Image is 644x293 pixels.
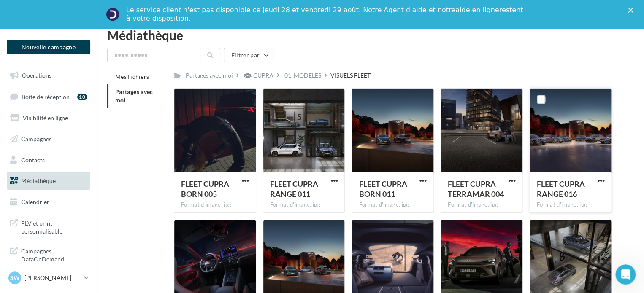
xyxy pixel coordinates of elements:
a: Médiathèque [5,172,92,190]
a: Opérations [5,67,92,84]
img: Profile image for Service-Client [106,8,119,21]
span: FLEET CUPRA RANGE 011 [270,179,318,199]
span: Mes fichiers [115,73,149,80]
div: Format d'image: jpg [537,201,605,209]
span: Médiathèque [21,177,56,184]
a: Calendrier [5,193,92,211]
div: 01_MODELES [284,71,321,80]
div: Format d'image: jpg [448,201,516,209]
button: Nouvelle campagne [7,40,90,54]
span: Calendrier [21,198,49,205]
span: Campagnes [21,135,51,142]
span: PLV et print personnalisable [21,218,87,236]
div: VISUELS FLEET [330,71,371,80]
div: Médiathèque [107,29,634,41]
span: FLEET CUPRA TERRAMAR 004 [448,179,504,199]
a: SW [PERSON_NAME] [7,270,90,286]
span: FLEET CUPRA BORN 005 [181,179,229,199]
iframe: Intercom live chat [615,264,636,285]
a: PLV et print personnalisable [5,214,92,239]
div: Le service client n'est pas disponible ce jeudi 28 et vendredi 29 août. Notre Agent d'aide et not... [126,6,525,23]
div: Format d'image: jpg [181,201,249,209]
button: Filtrer par [224,48,273,62]
div: Format d'image: jpg [359,201,427,209]
span: Boîte de réception [22,93,70,100]
span: FLEET CUPRA RANGE 016 [537,179,585,199]
span: Contacts [21,156,45,163]
span: Campagnes DataOnDemand [21,245,87,263]
span: FLEET CUPRA BORN 011 [359,179,407,199]
a: Boîte de réception10 [5,88,92,106]
div: 10 [77,94,87,100]
span: SW [10,274,20,282]
a: Contacts [5,151,92,169]
span: Visibilité en ligne [23,114,68,121]
a: Campagnes DataOnDemand [5,242,92,267]
p: [PERSON_NAME] [24,274,81,282]
a: Visibilité en ligne [5,109,92,127]
span: Partagés avec moi [115,88,153,104]
div: Partagés avec moi [186,71,233,80]
div: Format d'image: jpg [270,201,338,209]
span: Opérations [22,72,51,79]
a: aide en ligne [455,6,499,14]
div: CUPRA [253,71,273,80]
a: Campagnes [5,130,92,148]
div: Fermer [628,8,636,13]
